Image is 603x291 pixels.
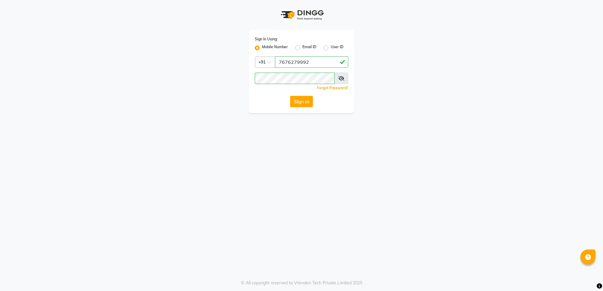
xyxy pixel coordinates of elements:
[277,6,326,24] img: logo1.svg
[302,44,316,52] label: Email ID
[275,56,348,68] input: Username
[255,36,278,42] label: Sign In Using:
[331,44,343,52] label: User ID
[317,86,348,90] a: Forgot Password?
[290,96,313,107] button: Sign In
[578,267,597,285] iframe: chat widget
[255,73,335,84] input: Username
[262,44,288,52] label: Mobile Number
